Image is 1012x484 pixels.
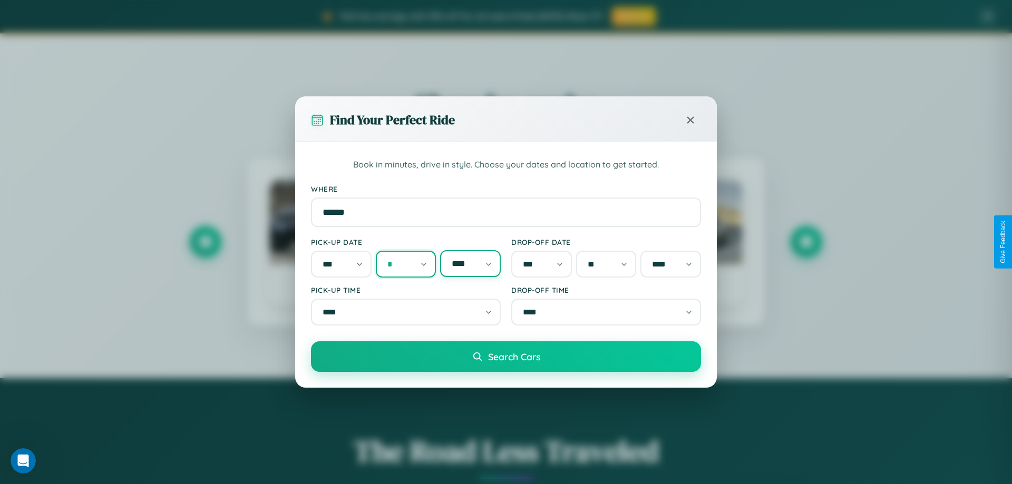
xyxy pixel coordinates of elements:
label: Where [311,184,701,193]
label: Drop-off Date [511,238,701,246]
p: Book in minutes, drive in style. Choose your dates and location to get started. [311,158,701,172]
label: Drop-off Time [511,285,701,294]
label: Pick-up Date [311,238,501,246]
h3: Find Your Perfect Ride [330,111,455,129]
span: Search Cars [488,351,540,362]
button: Search Cars [311,341,701,372]
label: Pick-up Time [311,285,501,294]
